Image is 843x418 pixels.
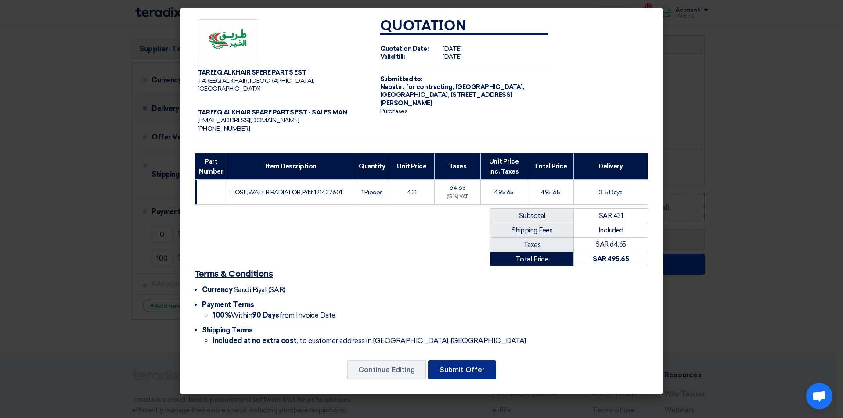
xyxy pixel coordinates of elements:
font: Included [598,226,623,234]
font: TAREEQ ALKHAIR SPERE PARTS EST [198,69,306,76]
font: Unit Price Inc. Taxes [489,158,519,175]
font: 495.65 [494,189,513,196]
font: [DATE] [443,53,461,61]
font: 495.65 [540,189,560,196]
font: Quantity [359,163,385,170]
font: Unit Price [397,163,426,170]
font: Nabatat for contracting, [380,83,454,91]
font: 64.65 [450,184,466,192]
font: SAR 431 [599,212,623,220]
font: [DATE] [443,45,461,53]
font: [GEOGRAPHIC_DATA], [GEOGRAPHIC_DATA], [STREET_ADDRESS] [380,83,524,99]
img: Company Logo [198,19,259,65]
font: 90 Days [252,311,279,319]
font: [PERSON_NAME] [380,100,432,107]
font: Part Number [199,158,223,175]
font: 1 Pieces [361,189,383,196]
font: TAREEQ ALKHAIR SPARE PARTS EST - SALES MAN [198,109,347,116]
font: 3-5 Days [599,189,622,196]
font: Taxes [523,241,541,249]
font: Taxes [449,163,467,170]
font: Shipping Terms [202,326,252,334]
font: Purchases [380,107,408,115]
font: (15%) VAT [447,194,468,200]
font: SAR 64.65 [595,240,626,248]
font: [PHONE_NUMBER] [198,125,250,132]
font: Within [231,311,252,319]
font: Quotation Date: [380,45,429,53]
font: Continue Editing [358,365,415,374]
font: Currency [202,286,232,294]
font: Submitted to: [380,75,423,83]
font: Shipping Fees [512,226,553,234]
font: Terms & Conditions [195,270,273,279]
font: SAR 495.65 [593,255,629,263]
button: Continue Editing [347,360,426,379]
font: Subtotal [519,212,545,220]
font: Payment Terms [202,300,254,309]
button: Submit Offer [428,360,496,379]
font: TAREEQ AL KHAIR, [GEOGRAPHIC_DATA], [GEOGRAPHIC_DATA] [198,77,314,93]
font: Total Price [515,255,549,263]
font: HOSE,WATER,RADIATOR,P/N: 121437601 [231,189,342,196]
font: Submit Offer [440,365,485,374]
font: Delivery [598,163,623,170]
font: 100% [213,311,231,319]
font: Quotation [380,19,467,33]
font: 431 [407,189,417,196]
font: [EMAIL_ADDRESS][DOMAIN_NAME] [198,117,299,124]
font: Included at no extra cost [213,336,297,345]
font: , to customer address in [GEOGRAPHIC_DATA], [GEOGRAPHIC_DATA] [297,336,526,345]
font: Total Price [533,163,567,170]
font: Item Description [266,163,317,170]
font: Valid till: [380,53,405,61]
font: Saudi Riyal (SAR) [234,286,285,294]
font: from Invoice Date. [279,311,336,319]
div: Open chat [806,383,832,409]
